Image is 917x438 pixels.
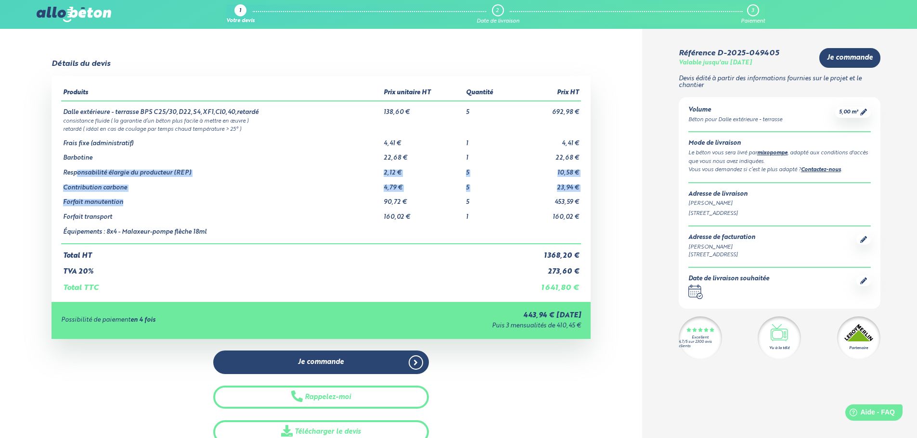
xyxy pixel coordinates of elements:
div: Béton pour Dalle extérieure - terrasse [688,116,782,124]
td: 1 [464,133,514,148]
td: TVA 20% [61,260,514,276]
td: consistance fluide ( la garantie d’un béton plus facile à mettre en œuvre ) [61,116,581,125]
td: 5 [464,101,514,116]
div: Adresse de facturation [688,234,755,241]
div: Votre devis [226,18,255,25]
img: allobéton [37,7,111,22]
span: Je commande [827,54,873,62]
td: Total HT [61,244,514,260]
td: 1 368,20 € [514,244,581,260]
div: Vu à la télé [769,345,789,351]
td: retardé ( idéal en cas de coulage par temps chaud température > 25° ) [61,125,581,133]
th: Produits [61,86,382,101]
div: Volume [688,107,782,114]
div: [STREET_ADDRESS] [688,210,871,218]
td: Responsabilité élargie du producteur (REP) [61,162,382,177]
a: Je commande [213,350,429,374]
a: mixopompe [757,150,788,156]
button: Rappelez-moi [213,386,429,409]
th: Quantité [464,86,514,101]
div: Référence D-2025-049405 [679,49,779,58]
td: 160,02 € [514,206,581,221]
td: 90,72 € [382,191,464,206]
div: Puis 3 mensualités de 410,45 € [328,323,581,330]
div: 4.7/5 sur 2300 avis clients [679,340,722,349]
div: Excellent [692,336,709,340]
p: Devis édité à partir des informations fournies sur le projet et le chantier [679,75,880,89]
div: Date de livraison souhaitée [688,275,769,283]
a: 2 Date de livraison [477,4,519,25]
div: Détails du devis [52,60,110,68]
strong: en 4 fois [130,317,155,323]
div: [STREET_ADDRESS] [688,251,755,259]
div: Vous vous demandez si c’est le plus adapté ? . [688,166,871,175]
td: 273,60 € [514,260,581,276]
td: Équipements : 8x4 - Malaxeur-pompe flèche 18ml [61,221,382,244]
div: [PERSON_NAME] [688,200,871,208]
iframe: Help widget launcher [831,400,906,427]
td: 23,94 € [514,177,581,192]
div: Valable jusqu'au [DATE] [679,60,752,67]
td: Barbotine [61,147,382,162]
td: 22,68 € [382,147,464,162]
a: 3 Paiement [741,4,765,25]
div: Mode de livraison [688,140,871,147]
div: 2 [496,8,499,14]
div: Paiement [741,18,765,25]
div: Le béton vous sera livré par , adapté aux conditions d'accès que vous nous avez indiquées. [688,149,871,166]
div: Possibilité de paiement [61,317,329,324]
td: 22,68 € [514,147,581,162]
a: Je commande [819,48,880,68]
td: 453,59 € [514,191,581,206]
div: 443,94 € [DATE] [328,312,581,320]
td: 2,12 € [382,162,464,177]
td: 5 [464,177,514,192]
td: 5 [464,191,514,206]
td: 1 641,80 € [514,276,581,292]
th: Prix unitaire HT [382,86,464,101]
a: Contactez-nous [801,167,841,173]
td: Total TTC [61,276,514,292]
div: [PERSON_NAME] [688,243,755,251]
td: 692,98 € [514,101,581,116]
td: 4,79 € [382,177,464,192]
div: Partenaire [849,345,868,351]
div: Date de livraison [477,18,519,25]
td: 160,02 € [382,206,464,221]
a: 1 Votre devis [226,4,255,25]
td: Frais fixe (administratif) [61,133,382,148]
td: 10,58 € [514,162,581,177]
div: 3 [751,8,754,14]
td: 4,41 € [382,133,464,148]
td: Forfait manutention [61,191,382,206]
td: 5 [464,162,514,177]
td: Contribution carbone [61,177,382,192]
td: Forfait transport [61,206,382,221]
th: Prix HT [514,86,581,101]
td: Dalle extérieure - terrasse BPS C25/30,D22,S4,XF1,Cl0,40,retardé [61,101,382,116]
div: Adresse de livraison [688,191,871,198]
td: 138,60 € [382,101,464,116]
td: 1 [464,206,514,221]
td: 1 [464,147,514,162]
td: 4,41 € [514,133,581,148]
div: 1 [239,8,241,14]
span: Je commande [298,358,344,366]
